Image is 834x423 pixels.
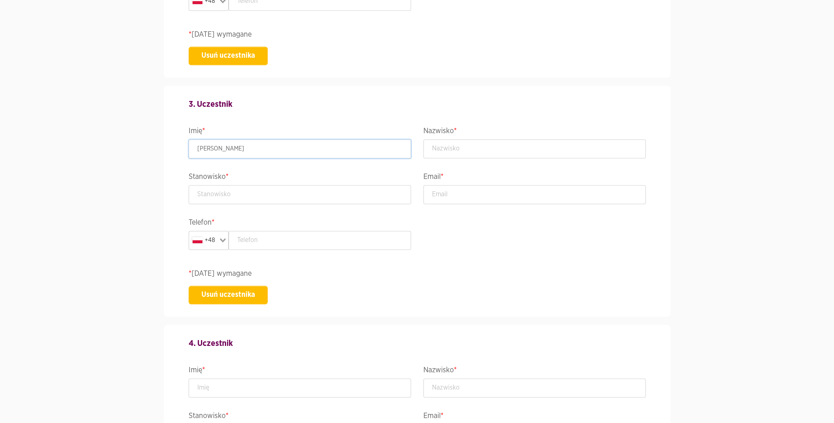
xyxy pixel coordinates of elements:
strong: 4. Uczestnik [189,339,233,348]
legend: Imię [189,364,411,378]
p: [DATE] wymagane [189,268,646,280]
legend: Imię [189,125,411,139]
input: Nazwisko [423,378,646,397]
input: Imię [189,139,411,158]
legend: Telefon [189,216,411,231]
input: Stanowisko [189,185,411,204]
strong: 3. Uczestnik [189,100,232,108]
input: Email [423,185,646,204]
button: Usuń uczestnika [189,47,268,65]
button: Usuń uczestnika [189,286,268,304]
legend: Nazwisko [423,125,646,139]
div: Search for option [189,231,229,250]
legend: Nazwisko [423,364,646,378]
legend: Email [423,171,646,185]
input: Imię [189,378,411,397]
legend: Stanowisko [189,171,411,185]
p: [DATE] wymagane [189,29,646,40]
div: +48 [191,233,217,248]
input: Telefon [229,231,411,250]
input: Nazwisko [423,139,646,158]
img: pl.svg [192,237,203,243]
